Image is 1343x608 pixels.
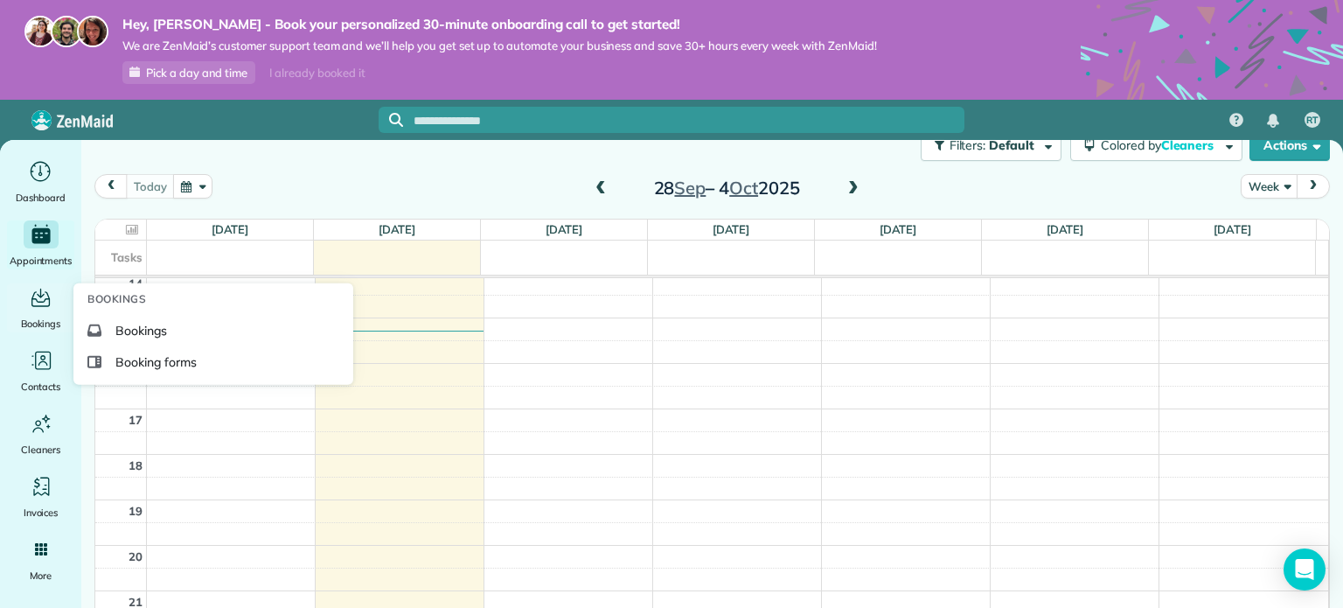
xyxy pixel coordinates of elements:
a: [DATE] [713,222,750,236]
span: Bookings [115,322,167,339]
a: Bookings [7,283,74,332]
span: Colored by [1101,137,1220,153]
a: Contacts [7,346,74,395]
span: Appointments [10,252,73,269]
span: Booking forms [115,353,197,371]
span: Contacts [21,378,60,395]
span: 19 [129,504,143,518]
span: Tasks [111,250,143,264]
span: Bookings [21,315,61,332]
span: Sep [674,177,706,199]
span: RT [1306,114,1319,128]
h2: 28 – 4 2025 [617,178,836,198]
a: [DATE] [379,222,416,236]
a: Appointments [7,220,74,269]
img: michelle-19f622bdf1676172e81f8f8fba1fb50e276960ebfe0243fe18214015130c80e4.jpg [77,16,108,47]
span: Default [989,137,1035,153]
a: Invoices [7,472,74,521]
button: next [1297,174,1330,198]
span: Filters: [950,137,986,153]
button: prev [94,174,128,198]
button: Filters: Default [921,129,1061,161]
a: Booking forms [80,346,346,378]
span: 20 [129,549,143,563]
img: maria-72a9807cf96188c08ef61303f053569d2e2a8a1cde33d635c8a3ac13582a053d.jpg [24,16,56,47]
a: Filters: Default [912,129,1061,161]
button: Colored byCleaners [1070,129,1242,161]
span: Cleaners [1161,137,1217,153]
span: Cleaners [21,441,60,458]
button: Focus search [379,113,403,127]
div: I already booked it [259,62,375,84]
span: More [30,567,52,584]
span: 17 [129,413,143,427]
img: jorge-587dff0eeaa6aab1f244e6dc62b8924c3b6ad411094392a53c71c6c4a576187d.jpg [51,16,82,47]
span: We are ZenMaid’s customer support team and we’ll help you get set up to automate your business an... [122,38,877,53]
span: Pick a day and time [146,66,247,80]
div: Open Intercom Messenger [1284,549,1326,591]
a: [DATE] [1047,222,1084,236]
a: [DATE] [880,222,917,236]
a: Cleaners [7,409,74,458]
a: [DATE] [212,222,249,236]
span: Oct [729,177,758,199]
span: Dashboard [16,189,66,206]
button: Today [126,174,174,198]
button: Actions [1249,129,1330,161]
span: 18 [129,458,143,472]
a: Bookings [80,315,346,346]
a: Pick a day and time [122,61,255,84]
div: Notifications [1255,101,1291,140]
a: Dashboard [7,157,74,206]
strong: Hey, [PERSON_NAME] - Book your personalized 30-minute onboarding call to get started! [122,16,877,33]
a: [DATE] [546,222,583,236]
a: [DATE] [1214,222,1251,236]
svg: Focus search [389,113,403,127]
span: Bookings [87,290,146,308]
nav: Main [1215,100,1343,140]
span: Invoices [24,504,59,521]
button: Week [1241,174,1298,198]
